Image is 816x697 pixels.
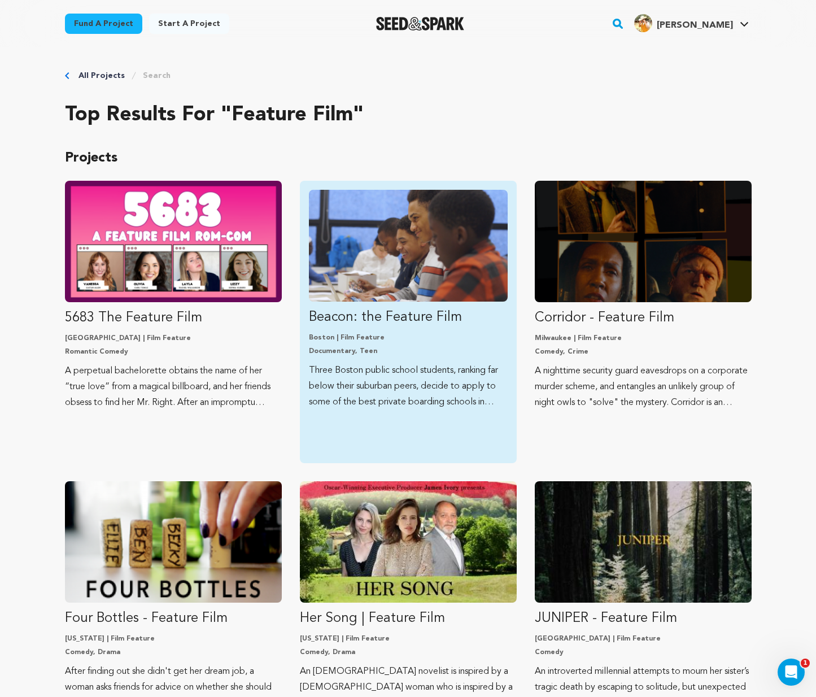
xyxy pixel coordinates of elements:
[309,363,508,410] p: Three Boston public school students, ranking far below their suburban peers, decide to apply to s...
[65,363,282,411] p: A perpetual bachelorette obtains the name of her “true love” from a magical billboard, and her fr...
[309,190,508,410] a: Fund Beacon: the Feature Film
[309,347,508,356] p: Documentary, Teen
[65,334,282,343] p: [GEOGRAPHIC_DATA] | Film Feature
[143,70,171,81] a: Search
[309,333,508,342] p: Boston | Film Feature
[634,14,652,32] img: baec22c0f527068c.jpg
[149,14,229,34] a: Start a project
[376,17,465,31] img: Seed&Spark Logo Dark Mode
[535,334,752,343] p: Milwaukee | Film Feature
[535,363,752,411] p: A nighttime security guard eavesdrops on a corporate murder scheme, and entangles an unlikely gro...
[309,308,508,326] p: Beacon: the Feature Film
[300,634,517,643] p: [US_STATE] | Film Feature
[65,14,142,34] a: Fund a project
[65,309,282,327] p: 5683 The Feature Film
[535,181,752,411] a: Fund Corridor - Feature Film
[535,634,752,643] p: [GEOGRAPHIC_DATA] | Film Feature
[535,309,752,327] p: Corridor - Feature Film
[65,609,282,628] p: Four Bottles - Feature Film
[65,181,282,411] a: Fund 5683 The Feature Film
[535,648,752,657] p: Comedy
[78,70,125,81] a: All Projects
[376,17,465,31] a: Seed&Spark Homepage
[634,14,733,32] div: Huey R.'s Profile
[657,21,733,30] span: [PERSON_NAME]
[300,648,517,657] p: Comedy, Drama
[65,70,752,81] div: Breadcrumb
[65,104,752,127] h2: Top results for "feature film"
[65,648,282,657] p: Comedy, Drama
[632,12,751,36] span: Huey R.'s Profile
[65,347,282,356] p: Romantic Comedy
[778,659,805,686] iframe: Intercom live chat
[535,609,752,628] p: JUNIPER - Feature Film
[801,659,810,668] span: 1
[65,634,282,643] p: [US_STATE] | Film Feature
[65,149,752,167] p: Projects
[632,12,751,32] a: Huey R.'s Profile
[300,609,517,628] p: Her Song | Feature Film
[535,347,752,356] p: Comedy, Crime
